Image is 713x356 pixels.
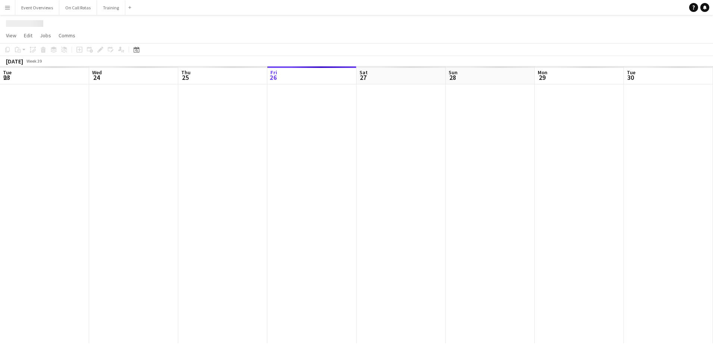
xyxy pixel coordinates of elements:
[2,73,12,82] span: 23
[270,69,277,76] span: Fri
[21,31,35,40] a: Edit
[37,31,54,40] a: Jobs
[627,69,635,76] span: Tue
[447,73,458,82] span: 28
[626,73,635,82] span: 30
[91,73,102,82] span: 24
[3,31,19,40] a: View
[537,73,547,82] span: 29
[15,0,59,15] button: Event Overviews
[59,0,97,15] button: On Call Rotas
[181,69,191,76] span: Thu
[92,69,102,76] span: Wed
[358,73,368,82] span: 27
[97,0,125,15] button: Training
[538,69,547,76] span: Mon
[25,58,43,64] span: Week 39
[180,73,191,82] span: 25
[269,73,277,82] span: 26
[24,32,32,39] span: Edit
[40,32,51,39] span: Jobs
[359,69,368,76] span: Sat
[6,57,23,65] div: [DATE]
[59,32,75,39] span: Comms
[6,32,16,39] span: View
[449,69,458,76] span: Sun
[56,31,78,40] a: Comms
[3,69,12,76] span: Tue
